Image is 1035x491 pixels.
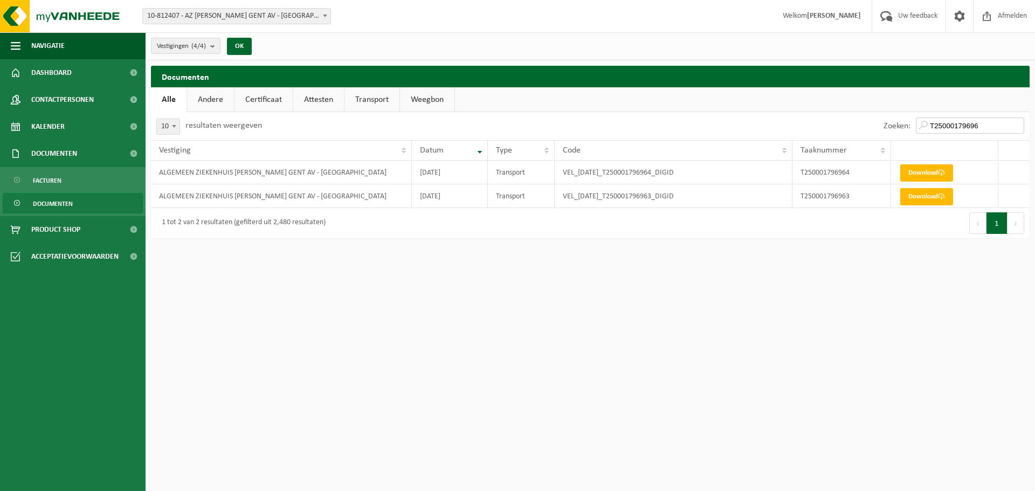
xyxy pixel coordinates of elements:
[412,161,487,184] td: [DATE]
[157,38,206,54] span: Vestigingen
[151,66,1030,87] h2: Documenten
[151,161,412,184] td: ALGEMEEN ZIEKENHUIS [PERSON_NAME] GENT AV - [GEOGRAPHIC_DATA]
[234,87,293,112] a: Certificaat
[156,213,326,233] div: 1 tot 2 van 2 resultaten (gefilterd uit 2,480 resultaten)
[31,216,80,243] span: Product Shop
[792,161,892,184] td: T250001796964
[151,87,187,112] a: Alle
[159,146,191,155] span: Vestiging
[555,161,792,184] td: VEL_[DATE]_T250001796964_DIGID
[3,193,143,213] a: Documenten
[563,146,581,155] span: Code
[185,121,262,130] label: resultaten weergeven
[31,140,77,167] span: Documenten
[31,59,72,86] span: Dashboard
[900,164,953,182] a: Download
[807,12,861,20] strong: [PERSON_NAME]
[156,119,180,135] span: 10
[412,184,487,208] td: [DATE]
[420,146,444,155] span: Datum
[1008,212,1024,234] button: Next
[33,193,73,214] span: Documenten
[143,9,330,24] span: 10-812407 - AZ JAN PALFIJN GENT AV - GENT
[31,32,65,59] span: Navigatie
[969,212,986,234] button: Previous
[884,122,910,130] label: Zoeken:
[488,161,555,184] td: Transport
[151,184,412,208] td: ALGEMEEN ZIEKENHUIS [PERSON_NAME] GENT AV - [GEOGRAPHIC_DATA]
[900,188,953,205] a: Download
[293,87,344,112] a: Attesten
[986,212,1008,234] button: 1
[792,184,892,208] td: T250001796963
[31,86,94,113] span: Contactpersonen
[496,146,512,155] span: Type
[3,170,143,190] a: Facturen
[191,43,206,50] count: (4/4)
[344,87,399,112] a: Transport
[488,184,555,208] td: Transport
[151,38,220,54] button: Vestigingen(4/4)
[801,146,847,155] span: Taaknummer
[33,170,61,191] span: Facturen
[555,184,792,208] td: VEL_[DATE]_T250001796963_DIGID
[400,87,454,112] a: Weegbon
[31,113,65,140] span: Kalender
[187,87,234,112] a: Andere
[142,8,331,24] span: 10-812407 - AZ JAN PALFIJN GENT AV - GENT
[227,38,252,55] button: OK
[157,119,180,134] span: 10
[31,243,119,270] span: Acceptatievoorwaarden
